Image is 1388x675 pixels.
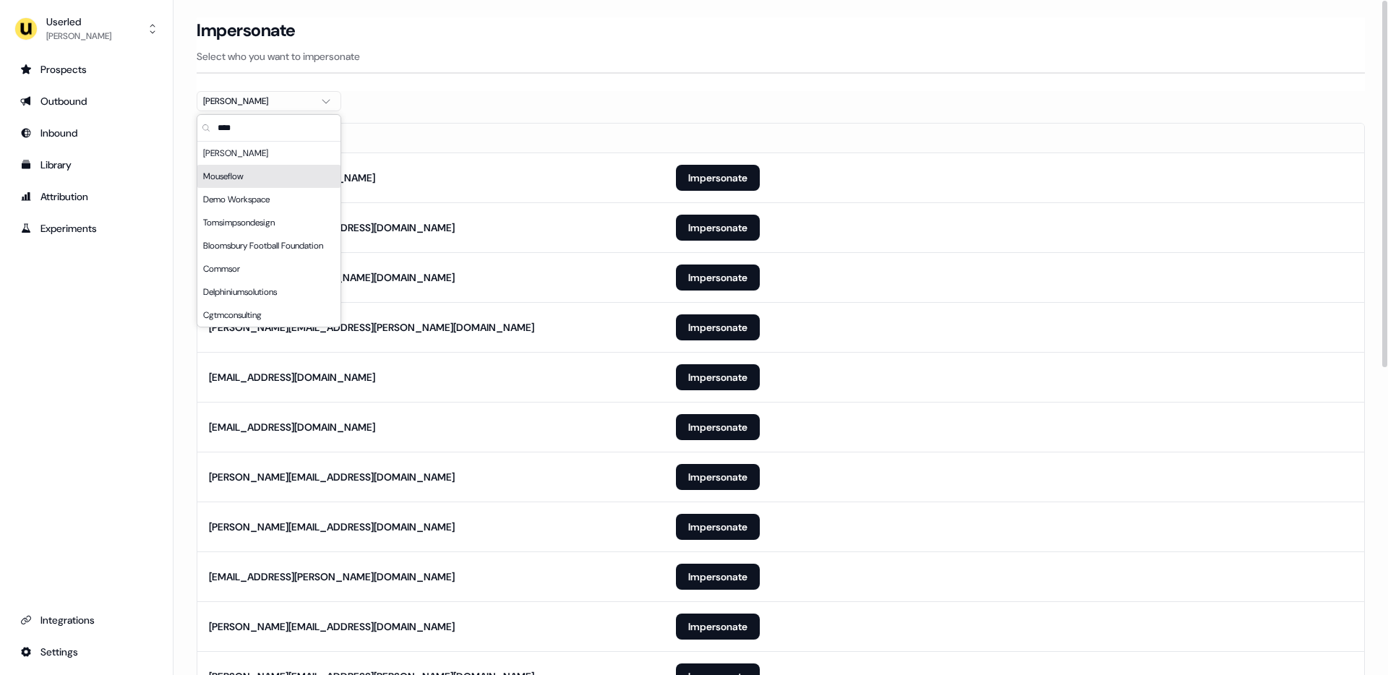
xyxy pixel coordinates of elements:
div: [PERSON_NAME][EMAIL_ADDRESS][DOMAIN_NAME] [209,520,455,534]
th: Email [197,124,664,152]
h3: Impersonate [197,20,296,41]
div: [PERSON_NAME] [203,94,312,108]
a: Go to Inbound [12,121,161,145]
button: Impersonate [676,165,760,191]
button: Userled[PERSON_NAME] [12,12,161,46]
div: Attribution [20,189,153,204]
div: Userled [46,14,111,29]
div: [PERSON_NAME][EMAIL_ADDRESS][DOMAIN_NAME] [209,470,455,484]
div: Demo Workspace [197,188,340,211]
div: Tomsimpsondesign [197,211,340,234]
div: Outbound [20,94,153,108]
div: Inbound [20,126,153,140]
div: Library [20,158,153,172]
div: Cgtmconsulting [197,304,340,327]
div: Mouseflow [197,165,340,188]
div: Commsor [197,257,340,280]
div: Delphiniumsolutions [197,280,340,304]
div: [EMAIL_ADDRESS][DOMAIN_NAME] [209,420,375,434]
button: Impersonate [676,215,760,241]
a: Go to integrations [12,640,161,663]
div: Bloomsbury Football Foundation [197,234,340,257]
button: Impersonate [676,464,760,490]
div: Experiments [20,221,153,236]
a: Go to experiments [12,217,161,240]
div: [EMAIL_ADDRESS][DOMAIN_NAME] [209,370,375,384]
div: [EMAIL_ADDRESS][PERSON_NAME][DOMAIN_NAME] [209,569,455,584]
a: Go to attribution [12,185,161,208]
button: Impersonate [676,514,760,540]
div: Suggestions [197,142,340,327]
div: [PERSON_NAME][EMAIL_ADDRESS][DOMAIN_NAME] [209,619,455,634]
button: Impersonate [676,614,760,640]
div: [PERSON_NAME] [197,142,340,165]
button: Impersonate [676,265,760,291]
button: Impersonate [676,564,760,590]
a: Go to templates [12,153,161,176]
button: Impersonate [676,314,760,340]
div: [PERSON_NAME][EMAIL_ADDRESS][PERSON_NAME][DOMAIN_NAME] [209,320,534,335]
div: Settings [20,645,153,659]
button: Impersonate [676,364,760,390]
p: Select who you want to impersonate [197,49,1365,64]
div: Integrations [20,613,153,627]
a: Go to integrations [12,609,161,632]
div: Prospects [20,62,153,77]
button: [PERSON_NAME] [197,91,341,111]
div: [PERSON_NAME] [46,29,111,43]
a: Go to prospects [12,58,161,81]
a: Go to outbound experience [12,90,161,113]
button: Impersonate [676,414,760,440]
